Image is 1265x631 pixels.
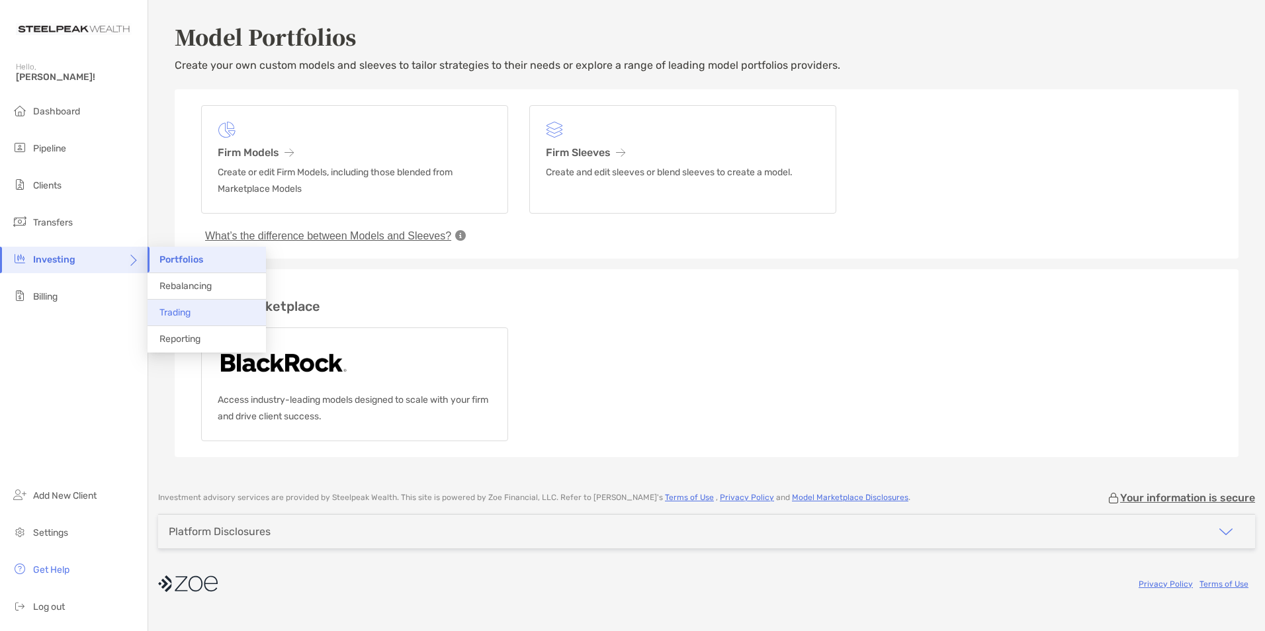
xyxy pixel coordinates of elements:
img: settings icon [12,524,28,540]
div: Platform Disclosures [169,525,271,538]
span: Rebalancing [159,280,212,292]
img: add_new_client icon [12,487,28,503]
span: Investing [33,254,75,265]
img: pipeline icon [12,140,28,155]
h3: Firm Models [218,146,492,159]
a: Privacy Policy [1139,579,1193,589]
a: Privacy Policy [720,493,774,502]
span: Trading [159,307,191,318]
img: get-help icon [12,561,28,577]
img: dashboard icon [12,103,28,118]
img: transfers icon [12,214,28,230]
span: [PERSON_NAME]! [16,71,140,83]
button: What’s the difference between Models and Sleeves? [201,230,455,243]
img: Zoe Logo [16,5,132,53]
img: company logo [158,569,218,599]
img: logout icon [12,598,28,614]
h3: Model Marketplace [201,298,1212,314]
p: Create your own custom models and sleeves to tailor strategies to their needs or explore a range ... [175,57,1239,73]
a: Terms of Use [1200,579,1248,589]
span: Clients [33,180,62,191]
img: billing icon [12,288,28,304]
p: Access industry-leading models designed to scale with your firm and drive client success. [218,392,492,425]
a: Model Marketplace Disclosures [792,493,908,502]
span: Reporting [159,333,200,345]
h2: Model Portfolios [175,21,1239,52]
img: Blackrock [218,344,349,386]
span: Log out [33,601,65,612]
p: Investment advisory services are provided by Steelpeak Wealth . This site is powered by Zoe Finan... [158,493,910,503]
span: Settings [33,527,68,538]
span: Portfolios [159,254,203,265]
span: Billing [33,291,58,302]
span: Add New Client [33,490,97,501]
a: Terms of Use [665,493,714,502]
span: Pipeline [33,143,66,154]
p: Your information is secure [1120,491,1255,504]
span: Dashboard [33,106,80,117]
a: Firm SleevesCreate and edit sleeves or blend sleeves to create a model. [529,105,836,214]
span: Transfers [33,217,73,228]
img: clients icon [12,177,28,192]
h3: Firm Sleeves [546,146,820,159]
span: Get Help [33,564,69,575]
a: Firm ModelsCreate or edit Firm Models, including those blended from Marketplace Models [201,105,508,214]
a: BlackrockAccess industry-leading models designed to scale with your firm and drive client success. [201,327,508,441]
img: investing icon [12,251,28,267]
p: Create and edit sleeves or blend sleeves to create a model. [546,164,820,181]
img: icon arrow [1218,524,1234,540]
p: Create or edit Firm Models, including those blended from Marketplace Models [218,164,492,197]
